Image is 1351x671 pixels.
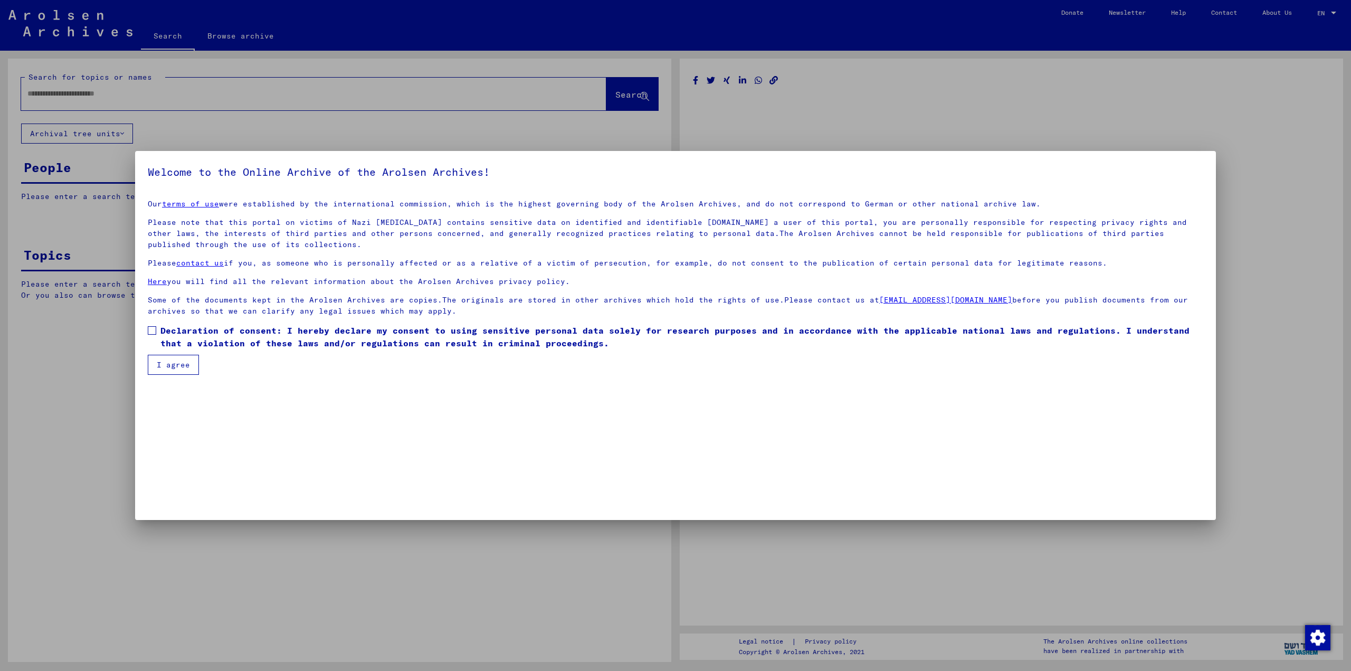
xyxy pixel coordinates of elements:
h5: Welcome to the Online Archive of the Arolsen Archives! [148,164,1203,181]
a: contact us [176,258,224,268]
p: Please if you, as someone who is personally affected or as a relative of a victim of persecution,... [148,258,1203,269]
a: [EMAIL_ADDRESS][DOMAIN_NAME] [879,295,1012,305]
p: you will find all the relevant information about the Arolsen Archives privacy policy. [148,276,1203,287]
button: I agree [148,355,199,375]
a: Here [148,277,167,286]
img: Change consent [1305,625,1330,650]
span: Declaration of consent: I hereby declare my consent to using sensitive personal data solely for r... [160,324,1203,349]
p: Some of the documents kept in the Arolsen Archives are copies.The originals are stored in other a... [148,295,1203,317]
a: terms of use [162,199,219,209]
p: Please note that this portal on victims of Nazi [MEDICAL_DATA] contains sensitive data on identif... [148,217,1203,250]
p: Our were established by the international commission, which is the highest governing body of the ... [148,199,1203,210]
